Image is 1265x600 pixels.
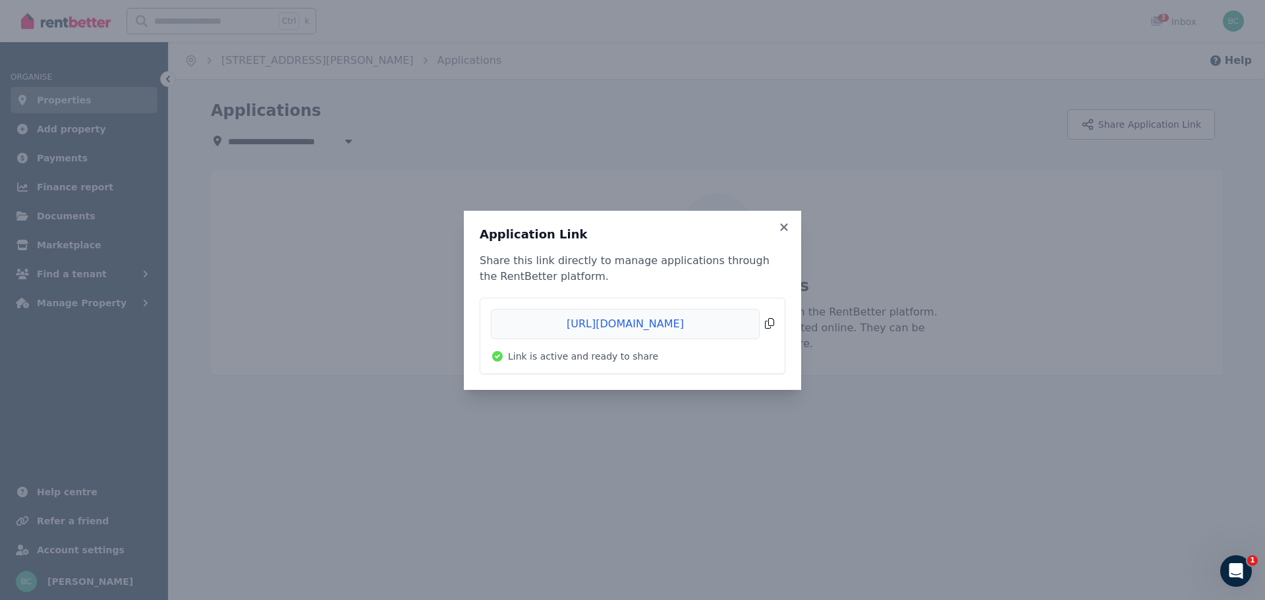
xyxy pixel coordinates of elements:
[480,253,785,285] p: Share this link directly to manage applications through the RentBetter platform.
[480,227,785,242] h3: Application Link
[1220,555,1252,587] iframe: Intercom live chat
[508,350,658,363] span: Link is active and ready to share
[1247,555,1258,566] span: 1
[491,309,774,339] button: [URL][DOMAIN_NAME]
